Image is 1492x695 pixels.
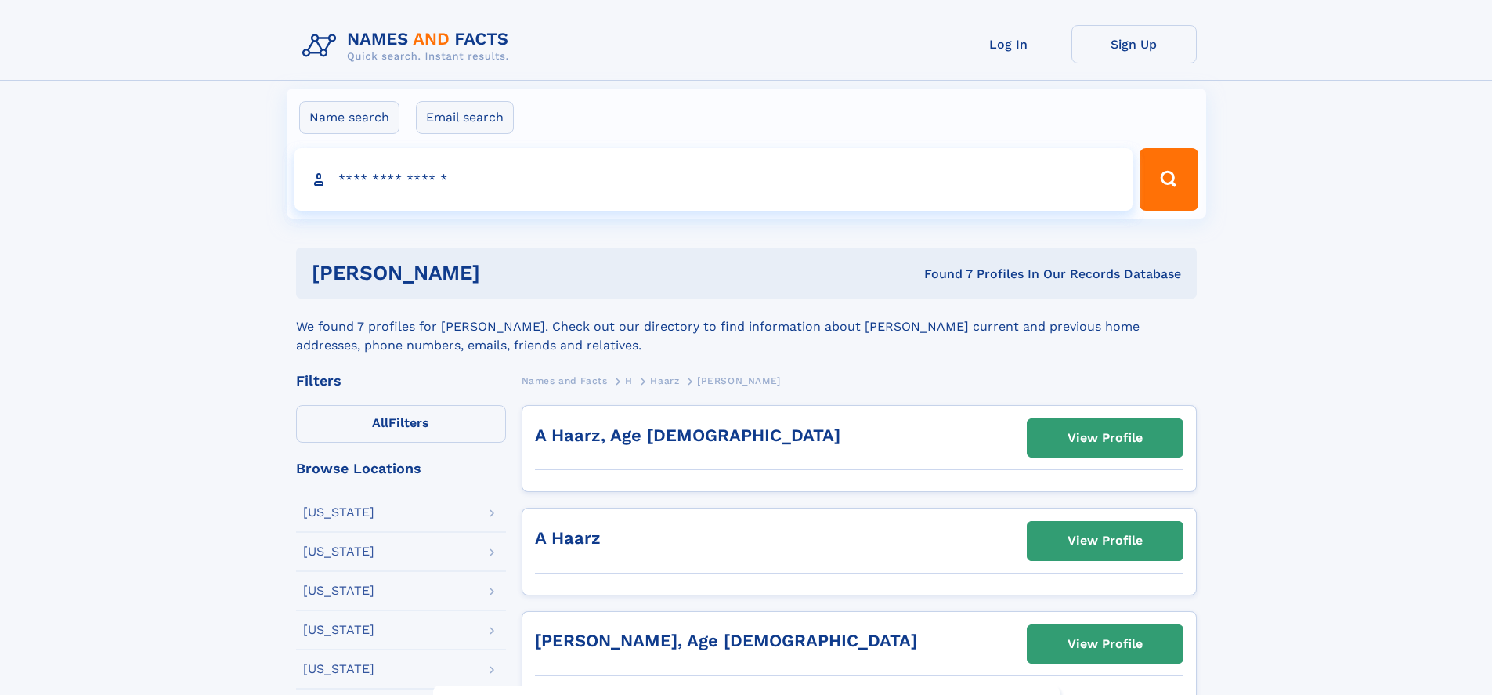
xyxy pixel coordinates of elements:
input: search input [294,148,1133,211]
label: Email search [416,101,514,134]
button: Search Button [1140,148,1198,211]
div: Found 7 Profiles In Our Records Database [702,266,1181,283]
div: Filters [296,374,506,388]
div: [US_STATE] [303,624,374,636]
a: Haarz [650,371,679,390]
div: Browse Locations [296,462,506,476]
h1: [PERSON_NAME] [312,263,703,283]
span: All [372,415,388,430]
a: A Haarz [535,528,601,548]
div: [US_STATE] [303,663,374,675]
a: A Haarz, Age [DEMOGRAPHIC_DATA] [535,425,840,445]
a: Sign Up [1071,25,1197,63]
label: Filters [296,405,506,443]
div: We found 7 profiles for [PERSON_NAME]. Check out our directory to find information about [PERSON_... [296,299,1197,355]
div: View Profile [1068,523,1143,559]
a: Log In [946,25,1071,63]
label: Name search [299,101,399,134]
div: [US_STATE] [303,545,374,558]
span: Haarz [650,375,679,386]
a: View Profile [1028,625,1183,663]
span: H [625,375,633,386]
img: Logo Names and Facts [296,25,522,67]
div: View Profile [1068,626,1143,662]
div: [US_STATE] [303,585,374,597]
div: View Profile [1068,420,1143,456]
a: H [625,371,633,390]
a: Names and Facts [522,371,608,390]
div: [US_STATE] [303,506,374,519]
a: View Profile [1028,522,1183,559]
a: [PERSON_NAME], Age [DEMOGRAPHIC_DATA] [535,631,917,650]
span: [PERSON_NAME] [697,375,781,386]
a: View Profile [1028,419,1183,457]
